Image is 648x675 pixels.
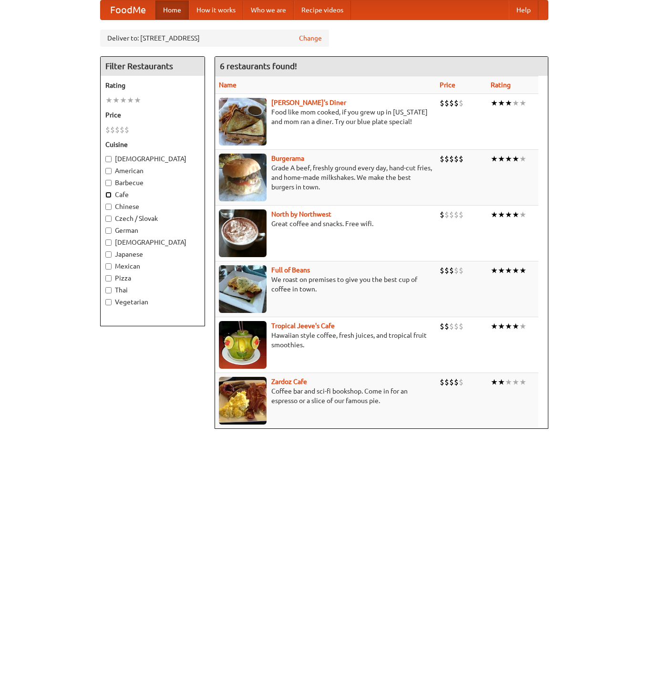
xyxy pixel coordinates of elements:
[101,57,205,76] h4: Filter Restaurants
[444,209,449,220] li: $
[105,156,112,162] input: [DEMOGRAPHIC_DATA]
[105,261,200,271] label: Mexican
[115,125,120,135] li: $
[505,377,512,387] li: ★
[519,98,526,108] li: ★
[219,219,432,228] p: Great coffee and snacks. Free wifi.
[105,299,112,305] input: Vegetarian
[105,166,200,176] label: American
[505,321,512,332] li: ★
[271,266,310,274] a: Full of Beans
[512,154,519,164] li: ★
[243,0,294,20] a: Who we are
[505,265,512,276] li: ★
[491,209,498,220] li: ★
[509,0,538,20] a: Help
[271,210,331,218] a: North by Northwest
[105,285,200,295] label: Thai
[449,154,454,164] li: $
[219,321,267,369] img: jeeves.jpg
[449,377,454,387] li: $
[498,377,505,387] li: ★
[155,0,189,20] a: Home
[271,322,335,330] a: Tropical Jeeve's Cafe
[454,377,459,387] li: $
[444,377,449,387] li: $
[459,209,463,220] li: $
[105,297,200,307] label: Vegetarian
[512,209,519,220] li: ★
[498,154,505,164] li: ★
[459,377,463,387] li: $
[105,154,200,164] label: [DEMOGRAPHIC_DATA]
[105,81,200,90] h5: Rating
[519,377,526,387] li: ★
[105,216,112,222] input: Czech / Slovak
[101,0,155,20] a: FoodMe
[105,275,112,281] input: Pizza
[219,154,267,201] img: burgerama.jpg
[105,180,112,186] input: Barbecue
[459,321,463,332] li: $
[459,265,463,276] li: $
[105,263,112,270] input: Mexican
[491,377,498,387] li: ★
[444,265,449,276] li: $
[519,154,526,164] li: ★
[454,154,459,164] li: $
[454,209,459,220] li: $
[498,209,505,220] li: ★
[294,0,351,20] a: Recipe videos
[449,98,454,108] li: $
[440,265,444,276] li: $
[134,95,141,105] li: ★
[519,321,526,332] li: ★
[105,273,200,283] label: Pizza
[440,81,455,89] a: Price
[105,238,200,247] label: [DEMOGRAPHIC_DATA]
[512,98,519,108] li: ★
[271,378,307,385] a: Zardoz Cafe
[449,265,454,276] li: $
[498,98,505,108] li: ★
[105,214,200,223] label: Czech / Slovak
[440,154,444,164] li: $
[512,265,519,276] li: ★
[120,125,124,135] li: $
[219,265,267,313] img: beans.jpg
[491,81,511,89] a: Rating
[505,209,512,220] li: ★
[498,265,505,276] li: ★
[219,163,432,192] p: Grade A beef, freshly ground every day, hand-cut fries, and home-made milkshakes. We make the bes...
[219,98,267,145] img: sallys.jpg
[105,239,112,246] input: [DEMOGRAPHIC_DATA]
[512,377,519,387] li: ★
[105,95,113,105] li: ★
[219,107,432,126] p: Food like mom cooked, if you grew up in [US_STATE] and mom ran a diner. Try our blue plate special!
[449,209,454,220] li: $
[505,98,512,108] li: ★
[454,321,459,332] li: $
[519,209,526,220] li: ★
[105,228,112,234] input: German
[219,275,432,294] p: We roast on premises to give you the best cup of coffee in town.
[440,209,444,220] li: $
[271,99,346,106] a: [PERSON_NAME]'s Diner
[105,168,112,174] input: American
[519,265,526,276] li: ★
[444,321,449,332] li: $
[271,155,304,162] a: Burgerama
[105,110,200,120] h5: Price
[120,95,127,105] li: ★
[110,125,115,135] li: $
[105,192,112,198] input: Cafe
[105,190,200,199] label: Cafe
[505,154,512,164] li: ★
[440,98,444,108] li: $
